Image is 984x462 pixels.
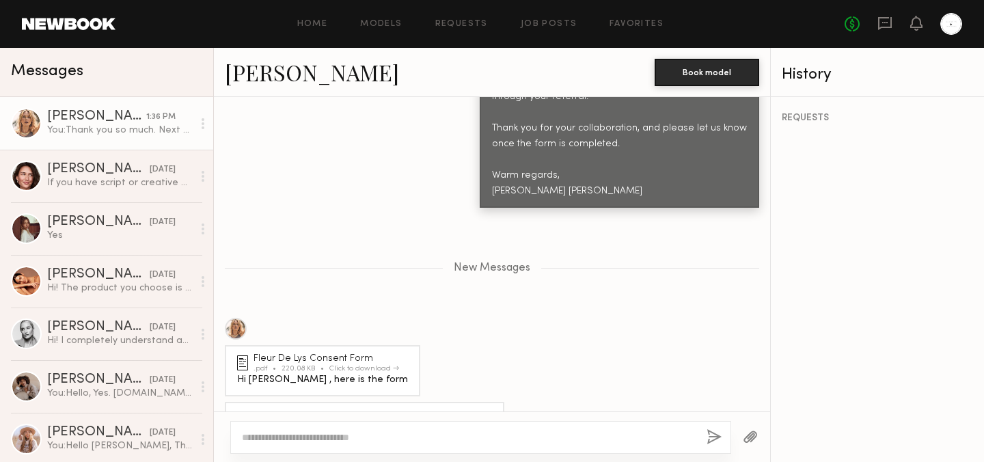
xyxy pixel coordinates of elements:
[225,57,399,87] a: [PERSON_NAME]
[47,110,146,124] div: [PERSON_NAME]
[47,124,193,137] div: You: Thank you so much. Next step is us shipping out your pieces :)
[655,66,759,77] a: Book model
[610,20,664,29] a: Favorites
[150,321,176,334] div: [DATE]
[47,215,150,229] div: [PERSON_NAME]
[47,229,193,242] div: Yes
[47,439,193,452] div: You: Hello [PERSON_NAME], Thank you very much for your kind response. We would be delighted to pr...
[150,426,176,439] div: [DATE]
[329,365,399,372] div: Click to download
[237,372,408,388] div: Hi [PERSON_NAME] , here is the form
[47,163,150,176] div: [PERSON_NAME]
[521,20,577,29] a: Job Posts
[47,373,150,387] div: [PERSON_NAME]
[297,20,328,29] a: Home
[254,365,282,372] div: .pdf
[11,64,83,79] span: Messages
[237,354,412,372] a: Fleur De Lys Consent Form.pdf220.08 KBClick to download
[47,334,193,347] div: Hi! I completely understand about the limited quantities. Since I typically reserve collaboration...
[47,387,193,400] div: You: Hello, Yes. [DOMAIN_NAME] Thank you
[150,216,176,229] div: [DATE]
[47,426,150,439] div: [PERSON_NAME]
[782,67,973,83] div: History
[360,20,402,29] a: Models
[435,20,488,29] a: Requests
[150,374,176,387] div: [DATE]
[150,269,176,282] div: [DATE]
[47,268,150,282] div: [PERSON_NAME]
[282,365,329,372] div: 220.08 KB
[47,321,150,334] div: [PERSON_NAME]
[146,111,176,124] div: 1:36 PM
[655,59,759,86] button: Book model
[47,176,193,189] div: If you have script or creative brief let me know would love to review or additional terms and con...
[782,113,973,123] div: REQUESTS
[254,354,403,364] div: Fleur De Lys Consent Form
[47,282,193,295] div: Hi! The product you choose is fine, I like all the products in general, no problem!
[237,411,492,442] div: Please let me know if there’s anything else from my side that I can do) thank you [PERSON_NAME]
[150,163,176,176] div: [DATE]
[454,262,530,274] span: New Messages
